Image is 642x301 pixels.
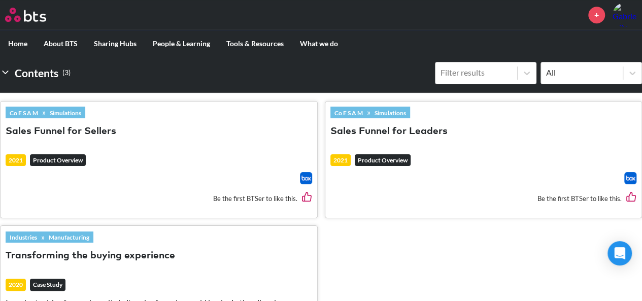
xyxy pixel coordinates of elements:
[6,107,42,118] a: Co E S A M
[607,241,632,265] div: Open Intercom Messenger
[5,8,46,22] img: BTS Logo
[355,154,411,166] em: Product Overview
[330,125,448,139] button: Sales Funnel for Leaders
[46,107,85,118] a: Simulations
[330,107,367,118] a: Co E S A M
[613,3,637,27] img: Gabriel Oliveira
[6,231,93,243] div: »
[330,184,637,212] div: Be the first BTSer to like this.
[45,231,93,243] a: Manufacturing
[6,249,175,263] button: Transforming the buying experience
[5,8,65,22] a: Go home
[588,7,605,23] a: +
[330,107,410,118] div: »
[6,279,26,291] div: 2020
[292,30,346,57] label: What we do
[6,231,41,243] a: Industries
[218,30,292,57] label: Tools & Resources
[370,107,410,118] a: Simulations
[330,154,351,166] div: 2021
[624,172,636,184] a: Download file from Box
[300,172,312,184] img: Box logo
[30,279,65,291] em: Case Study
[6,107,85,118] div: »
[36,30,86,57] label: About BTS
[86,30,145,57] label: Sharing Hubs
[145,30,218,57] label: People & Learning
[441,67,512,78] div: Filter results
[624,172,636,184] img: Box logo
[62,66,71,80] small: ( 3 )
[300,172,312,184] a: Download file from Box
[613,3,637,27] a: Profile
[546,67,618,78] div: All
[6,125,116,139] button: Sales Funnel for Sellers
[6,154,26,166] div: 2021
[30,154,86,166] em: Product Overview
[6,184,312,212] div: Be the first BTSer to like this.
